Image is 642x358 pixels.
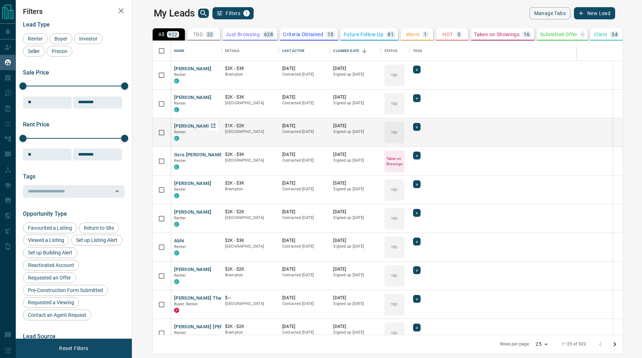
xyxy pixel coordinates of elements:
[71,235,123,245] div: Set up Listing Alert
[207,32,213,37] p: 22
[413,94,421,102] div: +
[23,173,35,180] span: Tags
[23,247,77,258] div: Set up Building Alert
[282,180,326,186] p: [DATE]
[174,130,186,134] span: Renter
[225,238,275,244] p: $2K - $3K
[174,266,212,273] button: [PERSON_NAME]
[52,36,70,42] span: Buyer
[391,273,398,278] p: TBD
[574,7,615,19] button: New Lead
[442,32,453,37] p: HOT
[391,330,398,336] p: TBD
[413,180,421,188] div: +
[282,129,326,135] p: Contacted [DATE]
[154,8,195,19] h1: My Leads
[225,295,275,301] p: $---
[225,186,275,192] p: Brampton
[333,152,377,158] p: [DATE]
[174,66,212,72] button: [PERSON_NAME]
[25,312,89,318] span: Contact an Agent Request
[282,152,326,158] p: [DATE]
[533,339,550,349] div: 25
[282,324,326,330] p: [DATE]
[174,107,179,112] div: condos.ca
[174,136,179,141] div: condos.ca
[333,266,377,272] p: [DATE]
[174,330,186,335] span: Renter
[282,158,326,163] p: Contacted [DATE]
[413,295,421,303] div: +
[25,250,75,256] span: Set up Building Alert
[416,181,418,188] span: +
[282,272,326,278] p: Contacted [DATE]
[174,324,250,330] button: [PERSON_NAME] [PERSON_NAME]
[381,41,409,61] div: Status
[23,272,76,283] div: Requested an Offer
[225,244,275,249] p: [GEOGRAPHIC_DATA]
[391,302,398,307] p: TBD
[282,72,326,77] p: Contacted [DATE]
[333,180,377,186] p: [DATE]
[413,238,421,245] div: +
[333,94,377,100] p: [DATE]
[416,152,418,159] span: +
[174,78,179,83] div: condos.ca
[25,300,77,305] span: Requested a Viewing
[174,180,212,187] button: [PERSON_NAME]
[226,32,260,37] p: Just Browsing
[424,32,427,37] p: 1
[524,32,530,37] p: 16
[225,158,275,163] p: [GEOGRAPHIC_DATA]
[333,244,377,249] p: Signed up [DATE]
[23,21,50,28] span: Lead Type
[174,216,186,220] span: Renter
[500,341,530,347] p: Rows per page:
[244,11,249,16] span: 1
[221,41,279,61] div: Details
[474,32,519,37] p: Taken on Showings
[333,186,377,192] p: Signed up [DATE]
[73,237,120,243] span: Set up Listing Alert
[47,46,72,57] div: Precon
[282,238,326,244] p: [DATE]
[457,32,460,37] p: 3
[174,101,186,106] span: Renter
[174,164,179,170] div: condos.ca
[225,301,275,307] p: [GEOGRAPHIC_DATA]
[174,295,261,302] button: [PERSON_NAME] Thai [PERSON_NAME]
[413,266,421,274] div: +
[23,235,69,245] div: Viewed a Listing
[333,215,377,221] p: Signed up [DATE]
[282,41,305,61] div: Last Active
[225,129,275,135] p: [GEOGRAPHIC_DATA]
[330,41,380,61] div: Claimed Date
[49,33,72,44] div: Buyer
[384,41,398,61] div: Status
[582,32,583,37] p: -
[333,129,377,135] p: Signed up [DATE]
[333,238,377,244] p: [DATE]
[282,266,326,272] p: [DATE]
[174,308,179,313] div: property.ca
[225,209,275,215] p: $2K - $2K
[225,41,239,61] div: Details
[282,301,326,307] p: Contacted [DATE]
[388,32,394,37] p: 81
[198,9,209,18] button: search button
[406,32,420,37] p: Warm
[409,41,613,61] div: Tags
[225,123,275,129] p: $1K - $2K
[282,186,326,192] p: Contacted [DATE]
[282,330,326,335] p: Contacted [DATE]
[264,32,273,37] p: 628
[540,32,578,37] p: Submitted Offer
[23,33,48,44] div: Renter
[282,94,326,100] p: [DATE]
[333,209,377,215] p: [DATE]
[225,266,275,272] p: $2K - $2K
[25,237,67,243] span: Viewed a Listing
[416,123,418,130] span: +
[385,156,404,167] p: Taken on Showings
[608,337,622,352] button: Go to next page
